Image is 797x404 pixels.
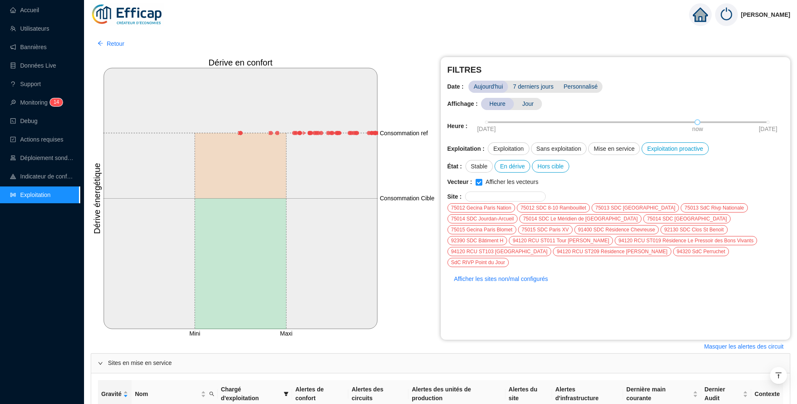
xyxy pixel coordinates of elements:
span: Masquer les alertes des circuit [704,342,784,351]
a: teamUtilisateurs [10,25,49,32]
div: 75014 SDC [GEOGRAPHIC_DATA] [643,214,731,223]
span: Retour [107,39,124,48]
span: vertical-align-top [775,372,782,379]
span: Sites en mise en service [108,359,783,367]
span: Exploitation : [447,144,485,153]
span: filter [284,391,289,396]
div: Exploitation [488,142,529,155]
div: Mise en service [588,142,640,155]
span: [PERSON_NAME] [741,1,790,28]
div: Sans exploitation [531,142,587,155]
a: heat-mapIndicateur de confort [10,173,74,180]
sup: 14 [50,98,62,106]
div: 94320 SdC Perruchet [673,247,729,256]
span: arrow-left [97,40,103,46]
span: Personnalisé [559,81,603,93]
span: Nom [135,390,199,399]
span: Dernier Audit [705,385,741,403]
span: [DATE] [759,125,777,134]
div: En dérive [495,160,530,173]
span: Afficher les vecteurs [482,178,542,186]
span: FILTRES [447,64,784,76]
span: search [209,391,214,396]
span: Afficher les sites non/mal configurés [454,275,548,283]
div: 92390 SDC Bâtiment H [447,236,508,245]
span: expanded [98,361,103,366]
div: 75013 SDC [GEOGRAPHIC_DATA] [592,203,679,212]
div: 91400 SDC Résidence Chevreuse [574,225,659,234]
span: Actions requises [20,136,63,143]
span: Aujourd'hui [468,81,508,93]
span: Jour [514,98,542,110]
span: Heure : [447,122,468,131]
div: 94120 RCU ST011 Tour [PERSON_NAME] [509,236,613,245]
span: État : [447,162,462,171]
div: 92130 SDC Clos St Benoit [660,225,727,234]
div: SdC RIVP Point du Jour [447,258,509,267]
button: Masquer les alertes des circuit [697,340,790,353]
tspan: Consommation ref [380,130,428,136]
span: home [693,7,708,22]
tspan: Dérive en confort [208,58,273,67]
button: Retour [91,37,131,50]
a: codeDebug [10,118,37,124]
div: Sites en mise en service [91,354,790,373]
span: Heure [481,98,514,110]
div: Hors cible [532,160,569,173]
div: 94120 RCU ST019 Résidence Le Pressoir des Bons Vivants [615,236,757,245]
span: Date : [447,82,469,91]
span: Chargé d'exploitation [221,385,280,403]
a: questionSupport [10,81,41,87]
span: now [692,125,703,134]
tspan: Dérive énergétique [92,163,102,234]
span: 4 [56,98,59,106]
div: 94120 RCU ST209 Résidence [PERSON_NAME] [553,247,671,256]
div: 75015 Gecina Paris Blomet [447,225,516,234]
div: 75012 SDC 8-10 Rambouillet [517,203,590,212]
span: search [208,388,216,400]
span: Affichage : [447,100,478,108]
a: notificationBannières [10,44,47,50]
a: monitorMonitoring1 [10,99,60,106]
button: Afficher les sites non/mal configurés [447,272,555,286]
div: Exploitation proactive [642,142,708,155]
span: Gravité [101,390,121,399]
a: databaseDonnées Live [10,62,56,69]
tspan: Consommation Cible [380,195,434,202]
span: [DATE] [477,125,496,134]
a: slidersExploitation [10,192,50,198]
div: 75012 Gecina Paris Nation [447,203,515,212]
div: 75014 SDC Le Méridien de [GEOGRAPHIC_DATA] [519,214,642,223]
a: homeAccueil [10,7,39,13]
img: power [715,3,738,26]
div: 94120 RCU ST103 [GEOGRAPHIC_DATA] [447,247,552,256]
span: 1 [53,99,56,105]
div: Stable [466,160,493,173]
span: check-square [10,136,16,142]
span: Dernière main courante [626,385,691,403]
div: 75015 SDC Paris XV [518,225,573,234]
tspan: Mini [189,330,200,337]
span: Vecteur : [447,178,472,186]
tspan: Maxi [280,330,293,337]
div: 75013 SdC Rivp Nationale [681,203,747,212]
span: 7 derniers jours [508,81,559,93]
a: clusterDéploiement sondes [10,155,74,161]
div: 75014 SDC Jourdan-Arcueil [447,214,518,223]
span: Site : [447,192,462,201]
